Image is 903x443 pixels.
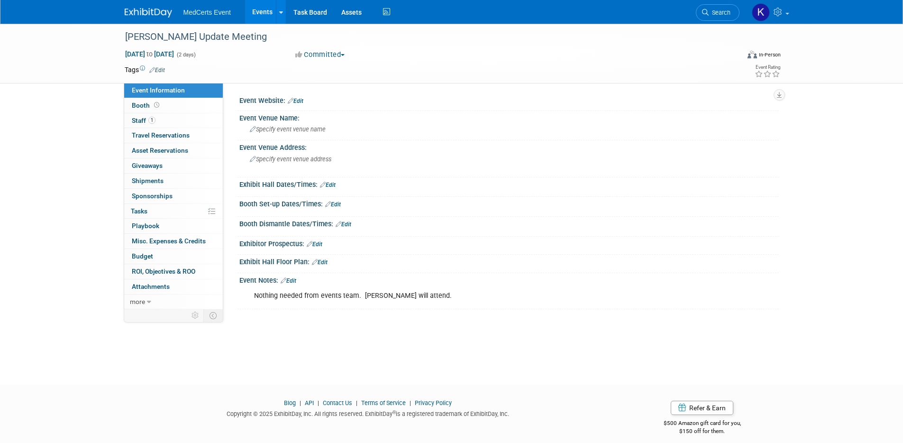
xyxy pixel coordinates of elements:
[239,177,779,190] div: Exhibit Hall Dates/Times:
[325,201,341,208] a: Edit
[239,255,779,267] div: Exhibit Hall Floor Plan:
[239,140,779,152] div: Event Venue Address:
[239,93,779,106] div: Event Website:
[132,86,185,94] span: Event Information
[131,207,147,215] span: Tasks
[239,217,779,229] div: Booth Dismantle Dates/Times:
[124,158,223,173] a: Giveaways
[187,309,204,322] td: Personalize Event Tab Strip
[124,234,223,249] a: Misc. Expenses & Credits
[709,9,730,16] span: Search
[124,174,223,188] a: Shipments
[239,197,779,209] div: Booth Set-up Dates/Times:
[671,401,733,415] a: Refer & Earn
[122,28,725,46] div: [PERSON_NAME] Update Meeting
[132,147,188,154] span: Asset Reservations
[239,237,779,249] div: Exhibitor Prospectus:
[307,241,322,248] a: Edit
[132,252,153,260] span: Budget
[407,399,413,406] span: |
[361,399,406,406] a: Terms of Service
[752,3,770,21] img: Kayla Haack
[132,162,163,169] span: Giveaways
[132,177,164,185] span: Shipments
[132,283,170,290] span: Attachments
[145,50,154,58] span: to
[132,222,159,230] span: Playbook
[239,111,779,123] div: Event Venue Name:
[755,65,780,70] div: Event Rating
[281,277,296,284] a: Edit
[132,131,190,139] span: Travel Reservations
[125,50,174,58] span: [DATE] [DATE]
[323,399,352,406] a: Contact Us
[132,102,161,109] span: Booth
[148,117,155,124] span: 1
[125,65,165,74] td: Tags
[124,219,223,233] a: Playbook
[124,98,223,113] a: Booth
[626,427,779,435] div: $150 off for them.
[415,399,452,406] a: Privacy Policy
[748,51,757,58] img: Format-Inperson.png
[125,8,172,18] img: ExhibitDay
[312,259,328,266] a: Edit
[132,117,155,124] span: Staff
[239,273,779,286] div: Event Notes:
[124,204,223,219] a: Tasks
[132,268,195,275] span: ROI, Objectives & ROO
[288,98,303,104] a: Edit
[684,49,781,64] div: Event Format
[183,9,231,16] span: MedCerts Event
[292,50,348,60] button: Committed
[250,156,331,163] span: Specify event venue address
[124,113,223,128] a: Staff1
[250,126,326,133] span: Specify event venue name
[132,192,173,200] span: Sponsorships
[247,286,675,305] div: Nothing needed from events team. [PERSON_NAME] will attend.
[354,399,360,406] span: |
[124,249,223,264] a: Budget
[124,143,223,158] a: Asset Reservations
[124,295,223,309] a: more
[626,413,779,435] div: $500 Amazon gift card for you,
[124,189,223,203] a: Sponsorships
[130,298,145,305] span: more
[297,399,303,406] span: |
[392,410,396,415] sup: ®
[149,67,165,74] a: Edit
[203,309,223,322] td: Toggle Event Tabs
[336,221,351,228] a: Edit
[132,237,206,245] span: Misc. Expenses & Credits
[124,128,223,143] a: Travel Reservations
[176,52,196,58] span: (2 days)
[124,264,223,279] a: ROI, Objectives & ROO
[284,399,296,406] a: Blog
[124,279,223,294] a: Attachments
[124,83,223,98] a: Event Information
[125,407,612,418] div: Copyright © 2025 ExhibitDay, Inc. All rights reserved. ExhibitDay is a registered trademark of Ex...
[758,51,781,58] div: In-Person
[696,4,739,21] a: Search
[305,399,314,406] a: API
[315,399,321,406] span: |
[152,102,161,109] span: Booth not reserved yet
[320,182,336,188] a: Edit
